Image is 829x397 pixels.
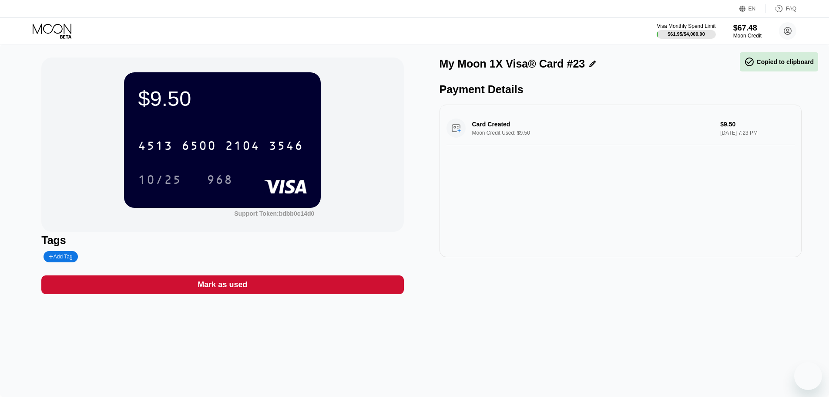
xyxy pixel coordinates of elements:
[744,57,814,67] div: Copied to clipboard
[138,140,173,154] div: 4513
[44,251,77,262] div: Add Tag
[440,58,585,70] div: My Moon 1X Visa® Card #23
[657,23,715,29] div: Visa Monthly Spend Limit
[138,86,307,111] div: $9.50
[733,33,762,39] div: Moon Credit
[657,23,715,39] div: Visa Monthly Spend Limit$61.95/$4,000.00
[234,210,314,217] div: Support Token: bdbb0c14d0
[733,24,762,39] div: $67.48Moon Credit
[138,174,181,188] div: 10/25
[225,140,260,154] div: 2104
[748,6,756,12] div: EN
[668,31,705,37] div: $61.95 / $4,000.00
[739,4,766,13] div: EN
[207,174,233,188] div: 968
[766,4,796,13] div: FAQ
[440,83,802,96] div: Payment Details
[269,140,303,154] div: 3546
[133,135,309,156] div: 4513650021043546
[131,169,188,190] div: 10/25
[198,280,247,290] div: Mark as used
[234,210,314,217] div: Support Token:bdbb0c14d0
[181,140,216,154] div: 6500
[786,6,796,12] div: FAQ
[41,275,403,294] div: Mark as used
[794,362,822,390] iframe: Dugme za pokretanje prozora za razmenu poruka
[200,169,239,190] div: 968
[744,57,755,67] span: 
[41,234,403,247] div: Tags
[49,254,72,260] div: Add Tag
[733,24,762,33] div: $67.48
